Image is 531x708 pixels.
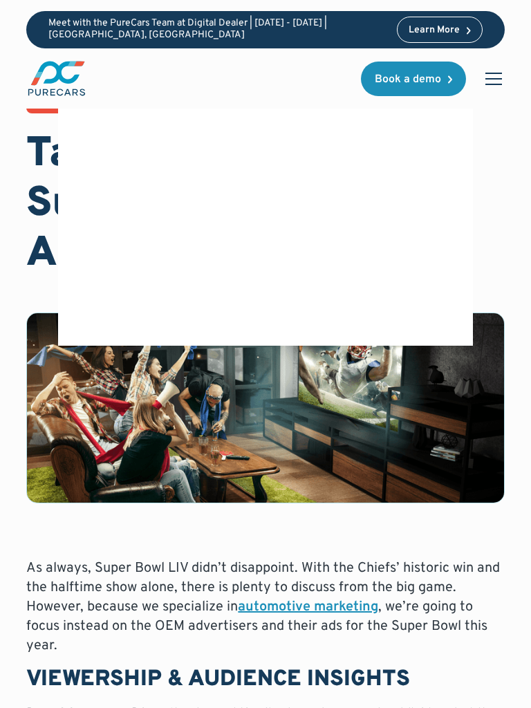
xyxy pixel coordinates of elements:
a: main [26,59,87,97]
a: Book a demo [361,62,466,96]
p: As always, Super Bowl LIV didn’t disappoint. With the Chiefs’ historic win and the halftime show ... [26,559,504,655]
h1: Taking Advantage of Super Bowl 54 Advertising Blitz [26,130,504,279]
p: Meet with the PureCars Team at Digital Dealer | [DATE] - [DATE] | [GEOGRAPHIC_DATA], [GEOGRAPHIC_... [48,18,386,41]
div: Book a demo [375,74,441,85]
img: purecars logo [26,59,87,97]
a: automotive marketing [238,598,378,616]
div: menu [477,62,505,95]
h4: VIEWERSHIP & AUDIENCE INSIGHTS [26,667,504,693]
div: Learn More [409,26,460,35]
img: blank image [58,69,473,346]
a: Learn More [397,17,483,43]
